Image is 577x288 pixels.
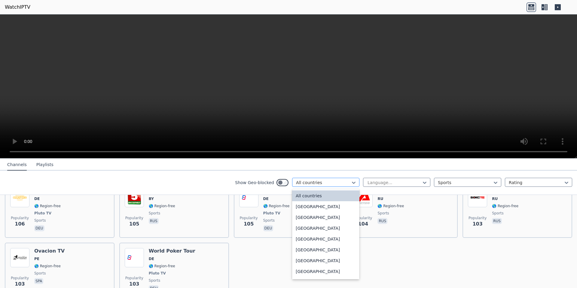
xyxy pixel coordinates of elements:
[34,196,40,201] span: DE
[7,159,27,171] button: Channels
[11,276,29,280] span: Popularity
[240,216,258,220] span: Popularity
[149,248,195,254] h6: World Poker Tour
[149,278,160,283] span: sports
[235,180,274,186] label: Show Geo-blocked
[292,244,359,255] div: [GEOGRAPHIC_DATA]
[492,204,518,208] span: 🌎 Region-free
[129,280,139,288] span: 103
[149,256,154,261] span: DE
[11,216,29,220] span: Popularity
[149,264,175,268] span: 🌎 Region-free
[34,218,46,223] span: sports
[472,220,482,228] span: 103
[125,188,144,207] img: Belarus-5 Internet
[263,211,280,216] span: Pluto TV
[5,4,30,11] a: WatchIPTV
[34,278,43,284] p: spa
[34,271,46,276] span: sports
[149,271,166,276] span: Pluto TV
[292,266,359,277] div: [GEOGRAPHIC_DATA]
[34,248,65,254] h6: Ovacion TV
[292,190,359,201] div: All countries
[34,256,39,261] span: PE
[10,188,29,207] img: Strongman
[15,220,25,228] span: 106
[469,216,487,220] span: Popularity
[34,204,61,208] span: 🌎 Region-free
[492,196,498,201] span: RU
[263,196,269,201] span: DE
[292,255,359,266] div: [GEOGRAPHIC_DATA]
[353,188,373,207] img: Start Triumf
[125,276,143,280] span: Popularity
[292,223,359,234] div: [GEOGRAPHIC_DATA]
[149,211,160,216] span: sports
[468,188,487,207] img: Boks TV
[292,212,359,223] div: [GEOGRAPHIC_DATA]
[244,220,254,228] span: 105
[34,211,51,216] span: Pluto TV
[492,218,502,224] p: rus
[292,234,359,244] div: [GEOGRAPHIC_DATA]
[492,211,503,216] span: sports
[354,216,372,220] span: Popularity
[292,201,359,212] div: [GEOGRAPHIC_DATA]
[10,248,29,267] img: Ovacion TV
[263,204,290,208] span: 🌎 Region-free
[149,218,159,224] p: rus
[377,204,404,208] span: 🌎 Region-free
[377,196,383,201] span: RU
[239,188,258,207] img: World Poker Tour
[36,159,53,171] button: Playlists
[34,264,61,268] span: 🌎 Region-free
[377,211,389,216] span: sports
[125,248,144,267] img: World Poker Tour
[129,220,139,228] span: 105
[358,220,368,228] span: 104
[263,225,273,231] p: deu
[125,216,143,220] span: Popularity
[263,218,275,223] span: sports
[377,218,387,224] p: rus
[149,204,175,208] span: 🌎 Region-free
[149,196,154,201] span: BY
[15,280,25,288] span: 103
[292,277,359,288] div: Aruba
[34,225,44,231] p: deu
